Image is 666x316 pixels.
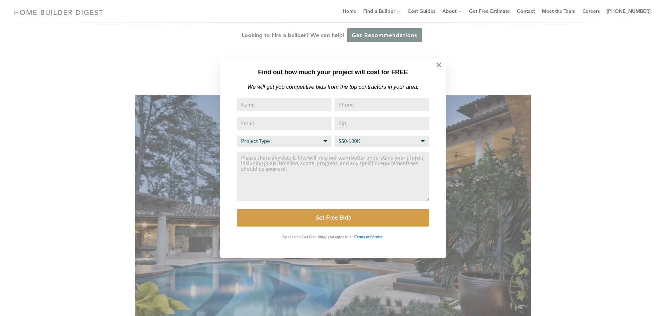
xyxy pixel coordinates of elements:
[282,235,355,239] strong: By clicking 'Get Free Bids,' you agree to our
[237,98,332,111] input: Name
[237,152,429,201] textarea: Comment or Message
[355,233,383,239] a: Terms of Service
[237,117,332,130] input: Email Address
[334,136,429,147] select: Budget Range
[533,266,658,308] iframe: Drift Widget Chat Controller
[247,84,418,90] em: We will get you competitive bids from the top contractors in your area.
[237,136,332,147] select: Project Type
[355,235,383,239] strong: Terms of Service
[427,53,451,77] button: Close
[237,209,429,227] button: Get Free Bids
[334,117,429,130] input: Zip
[383,235,384,239] strong: .
[334,98,429,111] input: Phone
[258,69,408,76] strong: Find out how much your project will cost for FREE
